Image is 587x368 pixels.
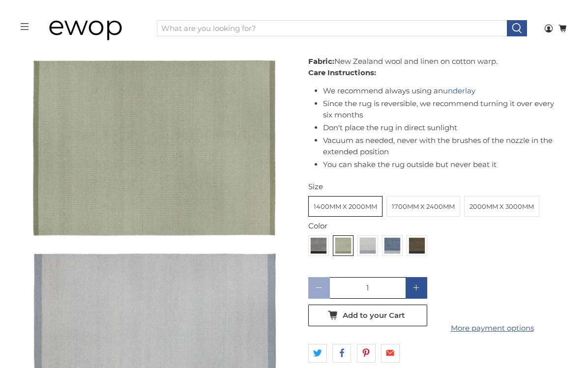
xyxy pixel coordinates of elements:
label: 1400mm x 2000mm [309,197,382,216]
div: Color [308,221,558,232]
li: Don't place the rug in direct sunlight [323,122,558,134]
li: Since the rug is reversible, we recommend turning it over every six months [323,98,558,120]
label: 2000mm x 3000mm [465,197,539,216]
label: 1700mm x 2400mm [387,197,460,216]
a: Balder Rug [29,57,279,239]
li: We recommend always using an [323,85,558,97]
strong: Care Instructions: [308,68,376,77]
button: Add to your Cart [308,305,427,326]
strong: Fabric: [308,57,334,66]
li: You can shake the rug outside but never beat it [323,159,558,170]
div: Size [308,181,558,193]
input: What are you looking for? [157,20,507,37]
li: Vacuum as needed, never with the brushes of the nozzle in the extended position [323,135,558,157]
p: New Zealand wool and linen on cotton warp. [308,56,558,78]
a: underlay [443,86,475,95]
span: Add to your Cart [343,311,405,320]
a: More payment options [433,323,552,334]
